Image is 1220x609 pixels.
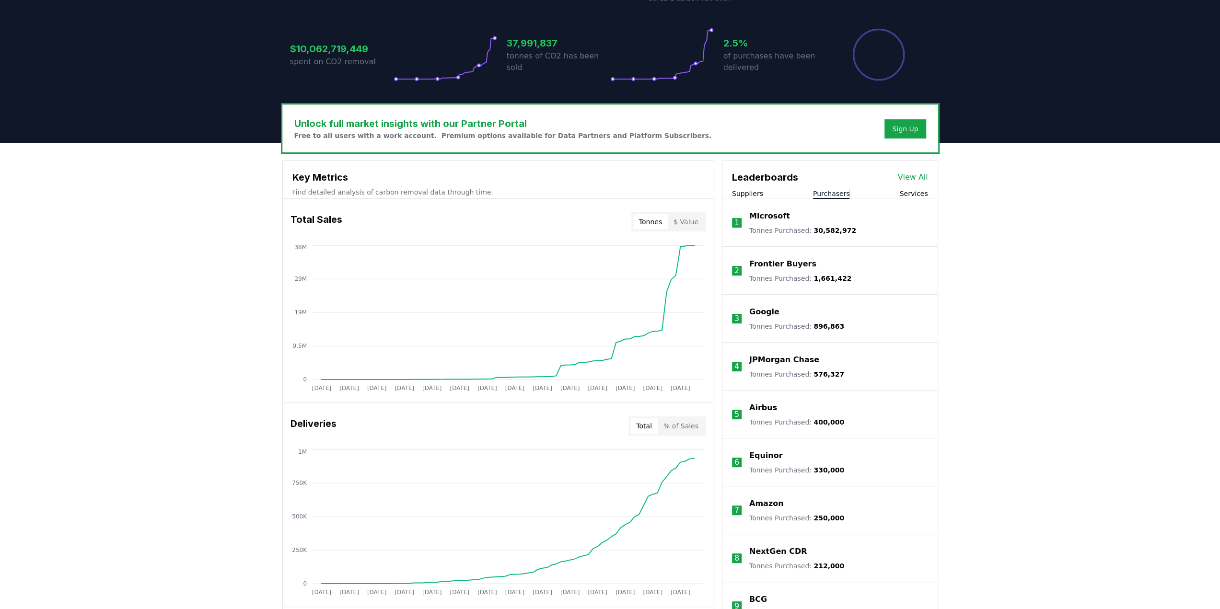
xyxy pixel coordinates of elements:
tspan: [DATE] [533,385,552,391]
tspan: [DATE] [450,589,469,596]
p: of purchases have been delivered [723,50,827,73]
p: Free to all users with a work account. Premium options available for Data Partners and Platform S... [294,131,712,140]
span: 330,000 [813,466,844,474]
p: Tonnes Purchased : [749,369,844,379]
button: Sign Up [884,119,926,138]
p: spent on CO2 removal [290,56,394,68]
p: Tonnes Purchased : [749,322,844,331]
h3: Deliveries [290,416,337,436]
h3: $10,062,719,449 [290,42,394,56]
div: Percentage of sales delivered [852,28,906,81]
p: 6 [734,457,739,468]
tspan: [DATE] [339,385,359,391]
p: Find detailed analysis of carbon removal data through time. [292,187,704,197]
tspan: 9.5M [292,343,306,349]
p: 7 [734,505,739,516]
p: Tonnes Purchased : [749,561,844,571]
tspan: [DATE] [395,385,414,391]
tspan: [DATE] [560,385,580,391]
button: Purchasers [813,189,850,198]
tspan: [DATE] [505,589,524,596]
a: Frontier Buyers [749,258,816,270]
a: Airbus [749,402,777,414]
tspan: 750K [292,480,307,486]
tspan: 38M [294,244,307,251]
tspan: [DATE] [533,589,552,596]
span: 212,000 [813,562,844,570]
tspan: [DATE] [560,589,580,596]
tspan: 29M [294,276,307,282]
tspan: [DATE] [395,589,414,596]
tspan: [DATE] [312,589,331,596]
button: $ Value [668,214,704,230]
a: Equinor [749,450,783,461]
a: View All [898,172,928,183]
tspan: 0 [303,580,307,587]
a: Amazon [749,498,784,509]
tspan: [DATE] [616,589,635,596]
p: Tonnes Purchased : [749,226,856,235]
tspan: [DATE] [312,385,331,391]
p: 3 [734,313,739,324]
tspan: [DATE] [367,589,386,596]
p: 8 [734,552,739,564]
p: 1 [734,217,739,229]
tspan: [DATE] [422,589,442,596]
p: Tonnes Purchased : [749,274,851,283]
button: Total [630,418,658,434]
tspan: [DATE] [477,385,497,391]
h3: Total Sales [290,212,342,231]
h3: 37,991,837 [507,36,610,50]
h3: 2.5% [723,36,827,50]
h3: Unlock full market insights with our Partner Portal [294,116,712,131]
a: JPMorgan Chase [749,354,819,366]
a: Sign Up [892,124,918,134]
span: 896,863 [813,322,844,330]
button: Suppliers [732,189,763,198]
tspan: 1M [298,448,306,455]
tspan: 250K [292,547,307,553]
p: 4 [734,361,739,372]
h3: Leaderboards [732,170,798,184]
button: % of Sales [658,418,704,434]
tspan: [DATE] [505,385,524,391]
tspan: [DATE] [450,385,469,391]
tspan: [DATE] [477,589,497,596]
tspan: [DATE] [588,589,607,596]
p: 2 [734,265,739,276]
span: 400,000 [813,418,844,426]
a: Microsoft [749,210,790,222]
tspan: 0 [303,376,307,383]
tspan: [DATE] [671,385,690,391]
tspan: [DATE] [643,385,662,391]
span: 250,000 [813,514,844,522]
span: 30,582,972 [813,227,856,234]
tspan: [DATE] [671,589,690,596]
tspan: [DATE] [643,589,662,596]
p: tonnes of CO2 has been sold [507,50,610,73]
span: 576,327 [813,370,844,378]
a: BCG [749,594,767,605]
button: Tonnes [633,214,668,230]
tspan: 19M [294,309,307,316]
tspan: [DATE] [367,385,386,391]
tspan: [DATE] [616,385,635,391]
p: 5 [734,409,739,420]
button: Services [899,189,928,198]
tspan: [DATE] [422,385,442,391]
p: Tonnes Purchased : [749,465,844,475]
a: Google [749,306,779,318]
a: NextGen CDR [749,546,807,557]
tspan: [DATE] [588,385,607,391]
span: 1,661,422 [813,275,851,282]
